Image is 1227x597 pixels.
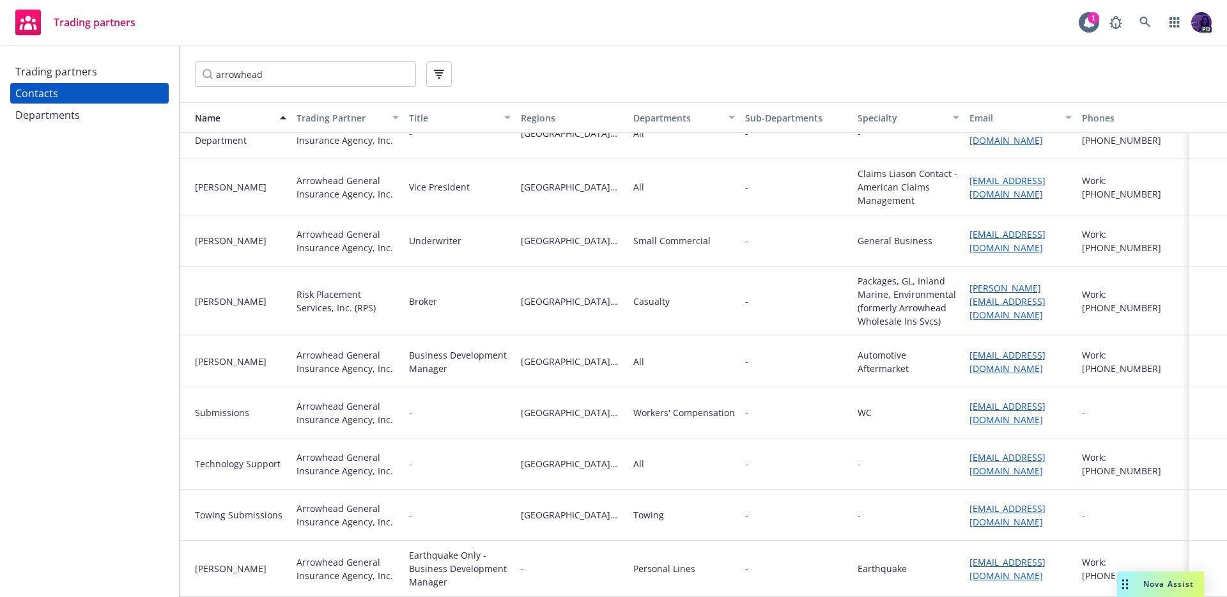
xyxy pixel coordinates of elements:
[195,234,286,247] div: [PERSON_NAME]
[969,451,1046,477] a: [EMAIL_ADDRESS][DOMAIN_NAME]
[1082,288,1184,314] div: Work: [PHONE_NUMBER]
[297,120,398,147] div: Arrowhead General Insurance Agency, Inc.
[521,127,622,140] span: [GEOGRAPHIC_DATA][US_STATE]
[1082,451,1184,477] div: Work: [PHONE_NUMBER]
[633,508,664,522] div: Towing
[10,4,141,40] a: Trading partners
[745,111,847,125] div: Sub-Departments
[1191,12,1212,33] img: photo
[521,406,622,419] span: [GEOGRAPHIC_DATA][US_STATE]
[969,349,1046,375] a: [EMAIL_ADDRESS][DOMAIN_NAME]
[1143,578,1194,589] span: Nova Assist
[1082,348,1184,375] div: Work: [PHONE_NUMBER]
[969,282,1046,321] a: [PERSON_NAME][EMAIL_ADDRESS][DOMAIN_NAME]
[858,562,907,575] div: Earthquake
[521,234,622,247] span: [GEOGRAPHIC_DATA][US_STATE]
[745,562,748,575] span: -
[628,102,740,133] button: Departments
[297,228,398,254] div: Arrowhead General Insurance Agency, Inc.
[409,111,497,125] div: Title
[858,127,861,140] div: -
[15,61,97,82] div: Trading partners
[633,457,644,470] div: All
[10,105,169,125] a: Departments
[521,295,622,308] span: [GEOGRAPHIC_DATA][US_STATE]
[195,406,286,419] div: Submissions
[745,127,847,140] span: -
[409,295,437,308] div: Broker
[409,127,412,140] div: -
[291,102,403,133] button: Trading Partner
[54,17,135,27] span: Trading partners
[195,295,286,308] div: [PERSON_NAME]
[858,348,959,375] div: Automotive Aftermarket
[633,111,721,125] div: Departments
[195,120,286,147] div: Marketing Department
[633,295,670,308] div: Casualty
[195,355,286,368] div: [PERSON_NAME]
[969,502,1046,528] a: [EMAIL_ADDRESS][DOMAIN_NAME]
[745,295,748,308] span: -
[1082,111,1184,125] div: Phones
[521,355,622,368] span: [GEOGRAPHIC_DATA][US_STATE]
[1162,10,1187,35] a: Switch app
[745,234,748,247] span: -
[1082,174,1184,201] div: Work: [PHONE_NUMBER]
[858,234,932,247] div: General Business
[1117,571,1204,597] button: Nova Assist
[858,167,959,207] div: Claims Liason Contact - American Claims Management
[409,234,461,247] div: Underwriter
[633,127,644,140] div: All
[297,399,398,426] div: Arrowhead General Insurance Agency, Inc.
[404,102,516,133] button: Title
[858,274,959,328] div: Packages, GL, Inland Marine, Environmental (formerly Arrowhead Wholesale Ins Svcs)
[858,508,861,522] div: -
[969,228,1046,254] a: [EMAIL_ADDRESS][DOMAIN_NAME]
[969,174,1046,200] a: [EMAIL_ADDRESS][DOMAIN_NAME]
[858,457,861,470] div: -
[1082,406,1085,419] div: -
[633,406,735,419] div: Workers' Compensation
[633,355,644,368] div: All
[180,102,291,133] button: Name
[409,457,412,470] div: -
[521,180,622,194] span: [GEOGRAPHIC_DATA][US_STATE]
[195,508,286,522] div: Towing Submissions
[409,348,511,375] div: Business Development Manager
[409,406,412,419] div: -
[1082,508,1085,522] div: -
[195,61,416,87] input: Filter by keyword...
[1082,555,1184,582] div: Work: [PHONE_NUMBER]
[633,180,644,194] div: All
[858,406,872,419] div: WC
[969,556,1046,582] a: [EMAIL_ADDRESS][DOMAIN_NAME]
[10,61,169,82] a: Trading partners
[15,83,58,104] div: Contacts
[1082,228,1184,254] div: Work: [PHONE_NUMBER]
[969,400,1046,426] a: [EMAIL_ADDRESS][DOMAIN_NAME]
[1132,10,1158,35] a: Search
[409,548,511,589] div: Earthquake Only - Business Development Manager
[297,555,398,582] div: Arrowhead General Insurance Agency, Inc.
[10,83,169,104] a: Contacts
[409,180,470,194] div: Vice President
[1077,102,1189,133] button: Phones
[745,457,847,470] span: -
[185,111,272,125] div: Name
[633,234,711,247] div: Small Commercial
[1117,571,1133,597] div: Drag to move
[964,102,1076,133] button: Email
[633,562,695,575] div: Personal Lines
[521,457,622,470] span: [GEOGRAPHIC_DATA][US_STATE]
[516,102,628,133] button: Regions
[969,121,1046,146] a: [EMAIL_ADDRESS][DOMAIN_NAME]
[521,562,622,575] span: -
[297,348,398,375] div: Arrowhead General Insurance Agency, Inc.
[195,180,286,194] div: [PERSON_NAME]
[297,288,398,314] div: Risk Placement Services, Inc. (RPS)
[297,111,384,125] div: Trading Partner
[745,508,748,522] span: -
[1082,120,1184,147] div: Work: [PHONE_NUMBER]
[521,111,622,125] div: Regions
[745,355,847,368] span: -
